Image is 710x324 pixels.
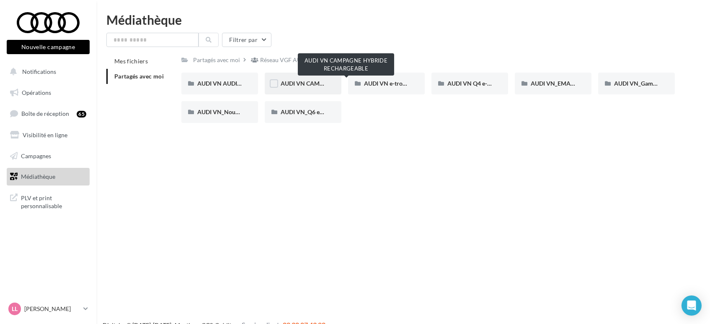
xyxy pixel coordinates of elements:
a: PLV et print personnalisable [5,189,91,214]
span: AUDI VN_EMAILS COMMANDES [531,80,619,87]
span: AUDI VN AUDI Q2 [197,80,246,87]
a: Campagnes [5,147,91,165]
div: Médiathèque [106,13,700,26]
button: Filtrer par [222,33,271,47]
span: AUDI VN_Gamme Q8 e-tron [614,80,688,87]
span: Boîte de réception [21,110,69,117]
span: PLV et print personnalisable [21,192,86,210]
span: Médiathèque [21,173,55,180]
a: LL [PERSON_NAME] [7,301,90,317]
span: Partagés avec moi [114,73,164,80]
span: AUDI VN e-tron GT [364,80,415,87]
span: Mes fichiers [114,57,148,65]
span: Opérations [22,89,51,96]
span: LL [12,305,18,313]
span: Visibilité en ligne [23,131,67,138]
button: Nouvelle campagne [7,40,90,54]
span: AUDI VN_Q6 e-tron [281,108,333,115]
span: AUDI VN_Nouvelle A6 e-tron [197,108,274,115]
span: Campagnes [21,152,51,159]
span: AUDI VN Q4 e-tron sans offre [447,80,525,87]
a: Médiathèque [5,168,91,186]
button: Notifications [5,63,88,81]
a: Boîte de réception65 [5,105,91,123]
span: AUDI VN CAMPAGNE HYBRIDE RECHARGEABLE [281,80,412,87]
div: Réseau VGF AUDI [260,56,307,64]
div: AUDI VN CAMPAGNE HYBRIDE RECHARGEABLE [298,53,394,76]
span: Notifications [22,68,56,75]
p: [PERSON_NAME] [24,305,80,313]
a: Visibilité en ligne [5,126,91,144]
a: Opérations [5,84,91,102]
div: Open Intercom Messenger [682,295,702,316]
div: Partagés avec moi [193,56,240,64]
div: 65 [77,111,86,118]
